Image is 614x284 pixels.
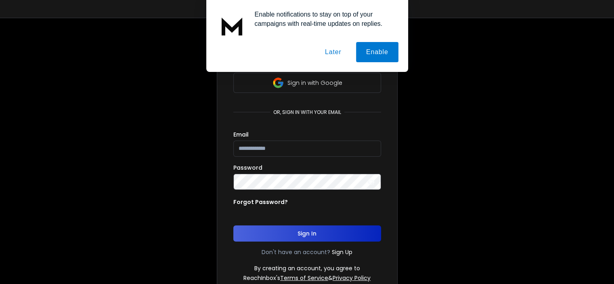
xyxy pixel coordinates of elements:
[243,274,371,282] p: ReachInbox's &
[262,248,330,256] p: Don't have an account?
[254,264,360,272] p: By creating an account, you agree to
[248,10,398,28] div: Enable notifications to stay on top of your campaigns with real-time updates on replies.
[233,132,249,137] label: Email
[315,42,351,62] button: Later
[216,10,248,42] img: notification icon
[270,109,344,116] p: or, sign in with your email
[333,274,371,282] a: Privacy Policy
[233,73,381,93] button: Sign in with Google
[233,198,288,206] p: Forgot Password?
[233,225,381,242] button: Sign In
[356,42,398,62] button: Enable
[233,165,262,170] label: Password
[280,274,328,282] a: Terms of Service
[287,79,342,87] p: Sign in with Google
[332,248,352,256] a: Sign Up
